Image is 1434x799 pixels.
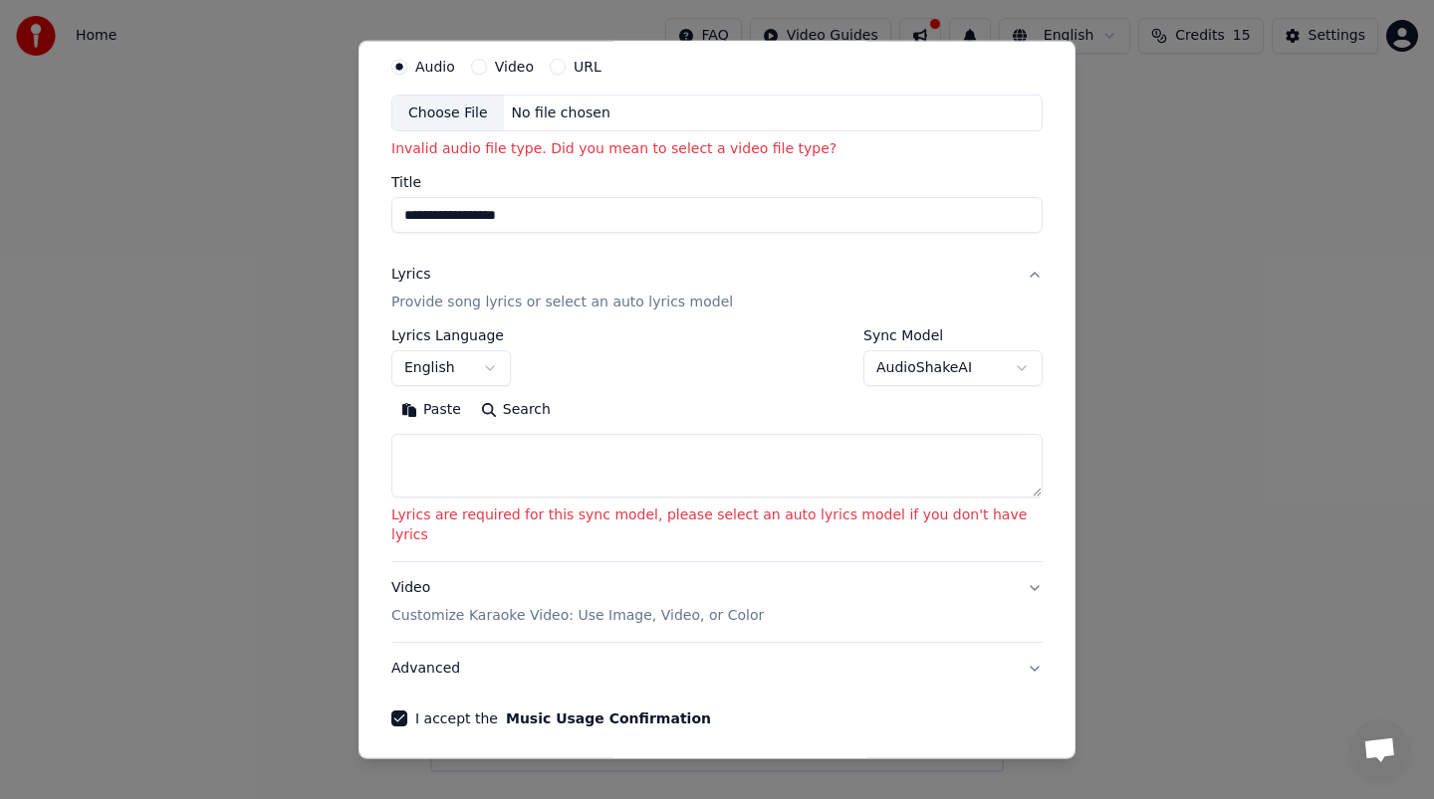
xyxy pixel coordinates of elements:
[391,293,733,312] p: Provide song lyrics or select an auto lyrics model
[391,505,1043,545] p: Lyrics are required for this sync model, please select an auto lyrics model if you don't have lyrics
[506,711,711,725] button: I accept the
[391,643,1043,695] button: Advanced
[391,562,1043,642] button: VideoCustomize Karaoke Video: Use Image, Video, or Color
[391,606,764,626] p: Customize Karaoke Video: Use Image, Video, or Color
[391,249,1043,328] button: LyricsProvide song lyrics or select an auto lyrics model
[391,175,1043,189] label: Title
[391,578,764,626] div: Video
[863,328,1043,342] label: Sync Model
[471,394,561,426] button: Search
[391,328,1043,561] div: LyricsProvide song lyrics or select an auto lyrics model
[391,139,1043,159] p: Invalid audio file type. Did you mean to select a video file type?
[504,102,618,122] div: No file chosen
[574,59,601,73] label: URL
[391,265,430,285] div: Lyrics
[392,95,504,130] div: Choose File
[391,328,511,342] label: Lyrics Language
[415,711,711,725] label: I accept the
[391,394,471,426] button: Paste
[415,59,455,73] label: Audio
[495,59,534,73] label: Video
